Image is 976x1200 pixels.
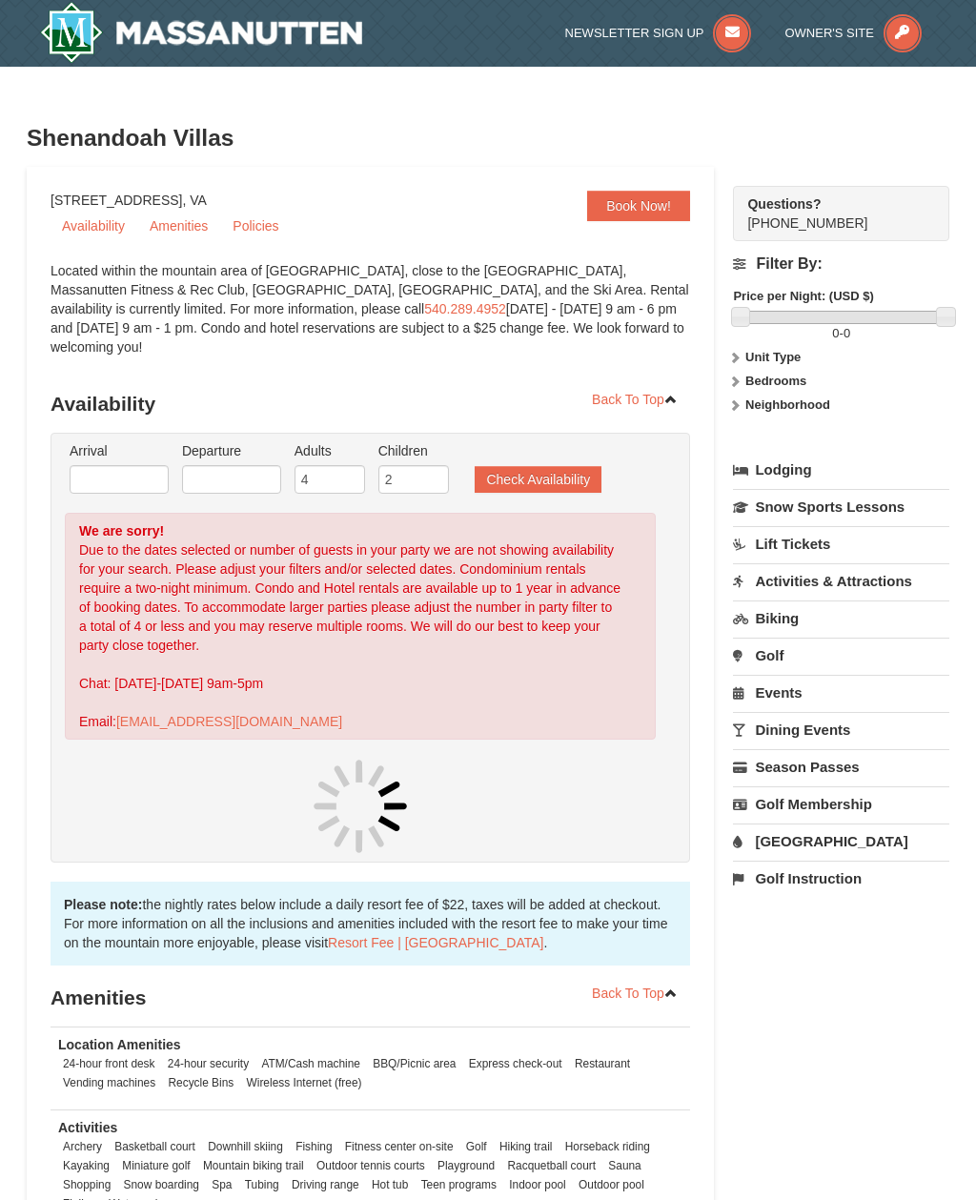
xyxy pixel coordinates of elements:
a: Back To Top [579,979,690,1007]
a: Events [733,675,949,710]
li: Express check-out [464,1054,567,1073]
a: Newsletter Sign Up [565,26,752,40]
li: Indoor pool [504,1175,571,1194]
a: Golf Membership [733,786,949,822]
a: Activities & Attractions [733,563,949,599]
li: Miniature golf [117,1156,194,1175]
h3: Shenandoah Villas [27,119,949,157]
img: Massanutten Resort Logo [40,2,362,63]
a: Snow Sports Lessons [733,489,949,524]
strong: Location Amenities [58,1037,181,1052]
li: Playground [433,1156,499,1175]
span: Newsletter Sign Up [565,26,704,40]
a: Dining Events [733,712,949,747]
a: 540.289.4952 [424,301,506,316]
a: Golf [733,638,949,673]
li: Outdoor pool [574,1175,649,1194]
li: Racquetball court [502,1156,600,1175]
li: Snow boarding [119,1175,204,1194]
li: Mountain biking trail [198,1156,309,1175]
div: Due to the dates selected or number of guests in your party we are not showing availability for y... [65,513,656,740]
li: Outdoor tennis courts [312,1156,430,1175]
a: Golf Instruction [733,861,949,896]
a: Resort Fee | [GEOGRAPHIC_DATA] [328,935,543,950]
a: Availability [51,212,136,240]
a: Lift Tickets [733,526,949,561]
strong: Unit Type [745,350,801,364]
a: Biking [733,600,949,636]
li: Golf [461,1137,492,1156]
li: Shopping [58,1175,115,1194]
strong: Bedrooms [745,374,806,388]
a: Owner's Site [784,26,922,40]
li: 24-hour security [163,1054,254,1073]
li: Fishing [291,1137,336,1156]
li: Tubing [240,1175,284,1194]
li: Sauna [603,1156,645,1175]
li: BBQ/Picnic area [368,1054,460,1073]
strong: Price per Night: (USD $) [733,289,873,303]
li: Hiking trail [495,1137,558,1156]
label: Adults [295,441,365,460]
button: Check Availability [475,466,601,493]
a: [GEOGRAPHIC_DATA] [733,824,949,859]
li: Archery [58,1137,107,1156]
a: [EMAIL_ADDRESS][DOMAIN_NAME] [116,714,342,729]
li: Teen programs [417,1175,501,1194]
strong: We are sorry! [79,523,164,539]
h4: Filter By: [733,255,949,273]
a: Amenities [138,212,219,240]
span: 0 [832,326,839,340]
li: Vending machines [58,1073,160,1092]
a: Season Passes [733,749,949,784]
li: Kayaking [58,1156,114,1175]
li: Restaurant [570,1054,635,1073]
label: Arrival [70,441,169,460]
li: Horseback riding [560,1137,655,1156]
strong: Activities [58,1120,117,1135]
a: Massanutten Resort [40,2,362,63]
h3: Availability [51,385,690,423]
li: Hot tub [367,1175,413,1194]
span: Owner's Site [784,26,874,40]
span: 0 [844,326,850,340]
li: Downhill skiing [203,1137,288,1156]
img: spinner.gif [313,759,408,854]
h3: Amenities [51,979,690,1017]
strong: Please note: [64,897,142,912]
a: Lodging [733,453,949,487]
a: Back To Top [579,385,690,414]
div: Located within the mountain area of [GEOGRAPHIC_DATA], close to the [GEOGRAPHIC_DATA], Massanutte... [51,261,690,376]
li: Driving range [287,1175,364,1194]
strong: Questions? [747,196,821,212]
li: Spa [207,1175,236,1194]
li: Wireless Internet (free) [242,1073,367,1092]
li: Fitness center on-site [340,1137,458,1156]
a: Book Now! [587,191,690,221]
li: Basketball court [110,1137,200,1156]
li: ATM/Cash machine [256,1054,365,1073]
label: - [733,324,949,343]
div: the nightly rates below include a daily resort fee of $22, taxes will be added at checkout. For m... [51,882,690,966]
label: Departure [182,441,281,460]
label: Children [378,441,449,460]
span: [PHONE_NUMBER] [747,194,915,231]
li: Recycle Bins [164,1073,239,1092]
a: Policies [221,212,290,240]
li: 24-hour front desk [58,1054,160,1073]
strong: Neighborhood [745,397,830,412]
